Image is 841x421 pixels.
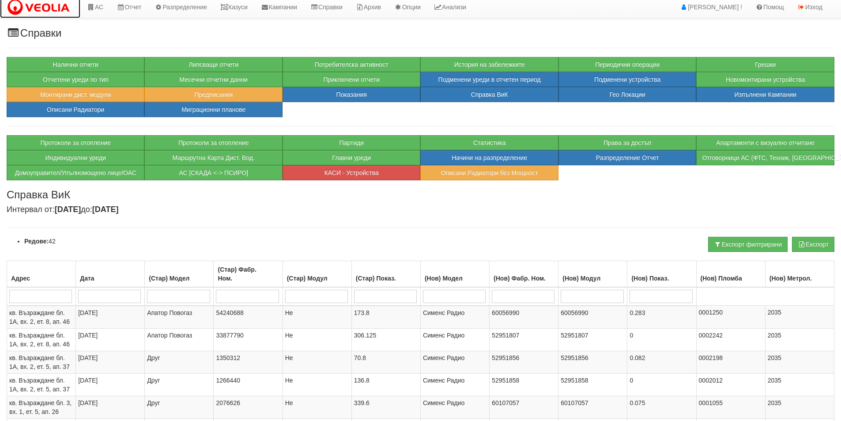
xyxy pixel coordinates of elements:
[561,354,588,361] span: 52951856
[147,377,160,384] span: Друг
[147,309,192,316] span: Апатор Повогаз
[630,399,645,406] span: 0.075
[354,354,366,361] span: 70.8
[214,261,283,287] th: (Стар) Фабр. Ном.: No sort applied, activate to apply an ascending sort
[423,399,464,406] span: Сименс Радио
[420,261,489,287] th: (Нов) Модел: No sort applied, activate to apply an ascending sort
[7,205,834,214] h4: Интервал от: до:
[285,354,293,361] span: Не
[7,261,76,287] th: Адрес: No sort applied, activate to apply an ascending sort
[696,72,834,87] button: Новомонтирани устройства
[423,354,464,361] span: Сименс Радио
[147,332,192,339] span: Апатор Повогаз
[144,87,282,102] button: Предписания
[699,272,763,284] div: (Нов) Пломба
[7,165,144,180] button: Домоуправител/Упълномощено лице/ОАС
[76,261,145,287] th: Дата: No sort applied, activate to apply an ascending sort
[9,272,73,284] div: Адрес
[144,150,282,165] a: Маршрутна Карта Дист. Вод.
[78,377,98,384] span: [DATE]
[561,332,588,339] span: 52951807
[699,399,723,406] span: 0001055
[423,309,464,316] span: Сименс Радио
[765,261,834,287] th: (Нов) Метрол.: No sort applied, activate to apply an ascending sort
[490,261,558,287] th: (Нов) Фабр. Ном.: No sort applied, activate to apply an ascending sort
[7,57,144,72] button: Налични отчети
[283,165,420,180] button: КАСИ - Устройства
[78,399,98,406] span: [DATE]
[285,272,349,284] div: (Стар) Модул
[354,377,370,384] span: 136.8
[216,399,240,406] span: 2076626
[423,377,464,384] span: Сименс Радио
[283,57,420,72] button: Потребителска активност
[7,189,834,201] h3: Справка ВиК
[492,377,519,384] span: 52951858
[9,377,70,393] span: кв. Възраждане бл. 1А, вх. 2, ет. 5, ап. 37
[768,354,781,361] span: 2035
[699,354,723,361] span: 0002198
[630,377,633,384] span: 0
[144,102,282,117] button: Миграционни планове
[144,165,282,180] button: АС [СКАДА <-> ПСИРО]
[9,399,72,415] span: кв. Възраждане бл. 3, вх. 1, ет. 5, ап. 26
[147,272,211,284] div: (Стар) Модел
[561,399,588,406] span: 60107057
[423,272,487,284] div: (Нов) Модел
[561,377,588,384] span: 52951858
[558,72,696,87] button: Подменени устройства
[216,332,243,339] span: 33877790
[145,261,214,287] th: (Стар) Модел: No sort applied, activate to apply an ascending sort
[285,332,293,339] span: Не
[420,135,558,150] button: Статистика
[630,309,645,316] span: 0.283
[216,377,240,384] span: 1266440
[78,354,98,361] span: [DATE]
[283,72,420,87] button: Приключени отчети
[285,309,293,316] span: Не
[792,237,834,252] button: Експорт
[696,87,834,102] button: Изпълнени Кампании
[420,72,558,87] button: Подменени уреди в отчетен период
[283,150,420,165] button: Главни уреди
[420,165,558,180] button: Описани Радиатори без Мощност
[768,272,832,284] div: (Нов) Метрол.
[7,150,144,165] button: Индивидуални уреди
[558,150,696,165] button: Разпределение Отчет
[283,135,420,150] button: Партиди
[9,332,70,348] span: кв. Възраждане бл. 1А, вх. 2, ет. 8, ап. 46
[7,102,144,117] button: Описани Радиатори
[768,399,781,406] span: 2035
[696,135,834,150] button: Апартаменти с визуално отчитане
[708,237,788,252] button: Експорт филтрирани
[630,272,694,284] div: (Нов) Показ.
[768,309,781,316] span: 2035
[216,263,280,284] div: (Стар) Фабр. Ном.
[92,205,119,214] b: [DATE]
[351,261,420,287] th: (Стар) Показ.: No sort applied, activate to apply an ascending sort
[285,399,293,406] span: Не
[699,309,723,316] span: 0001250
[420,150,558,165] button: Начини на разпределение
[283,87,420,102] button: Показания
[24,237,56,246] li: 42
[283,261,351,287] th: (Стар) Модул: No sort applied, activate to apply an ascending sort
[492,272,556,284] div: (Нов) Фабр. Ном.
[420,87,558,102] button: Справка ВиК
[561,309,588,316] span: 60056990
[420,57,558,72] button: История на забележките
[9,354,70,370] span: кв. Възраждане бл. 1А, вх. 2, ет. 5, ап. 37
[78,272,142,284] div: Дата
[699,377,723,384] span: 0002012
[630,332,633,339] span: 0
[696,57,834,72] button: Грешки
[492,332,519,339] span: 52951807
[492,309,519,316] span: 60056990
[7,27,834,39] h3: Справки
[144,135,282,150] button: Протоколи за отопление
[144,57,282,72] button: Липсващи отчети
[768,332,781,339] span: 2035
[558,57,696,72] button: Периодични операции
[354,272,418,284] div: (Стар) Показ.
[147,399,160,406] span: Друг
